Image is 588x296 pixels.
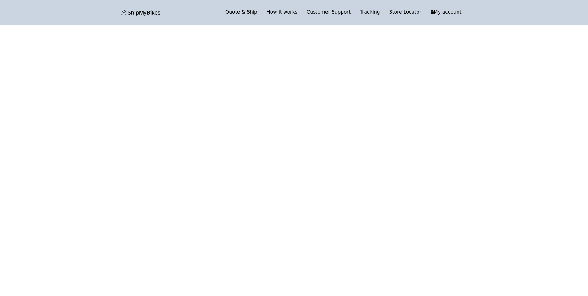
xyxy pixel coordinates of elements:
a: Tracking [355,8,385,17]
a: How it works [262,8,302,17]
img: letsbox [121,10,161,16]
a: My account [426,8,466,17]
a: Store Locator [385,8,426,17]
a: Customer Support [302,8,356,17]
a: Quote & Ship [221,8,262,17]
